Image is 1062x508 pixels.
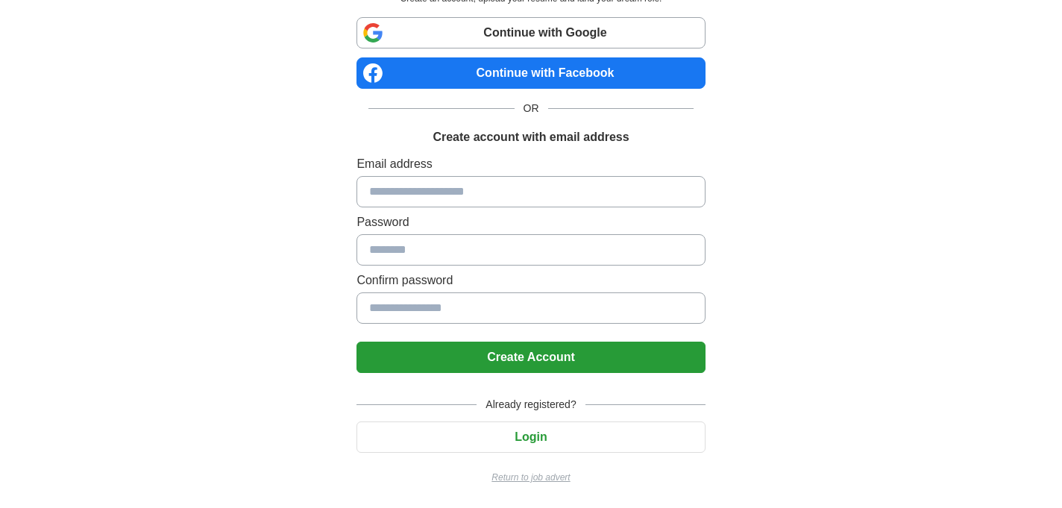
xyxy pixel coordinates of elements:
button: Create Account [356,342,705,373]
a: Login [356,430,705,443]
label: Confirm password [356,272,705,289]
a: Continue with Facebook [356,57,705,89]
label: Email address [356,155,705,173]
a: Continue with Google [356,17,705,48]
h1: Create account with email address [433,128,629,146]
a: Return to job advert [356,471,705,484]
label: Password [356,213,705,231]
span: OR [515,101,548,116]
span: Already registered? [477,397,585,413]
button: Login [356,421,705,453]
